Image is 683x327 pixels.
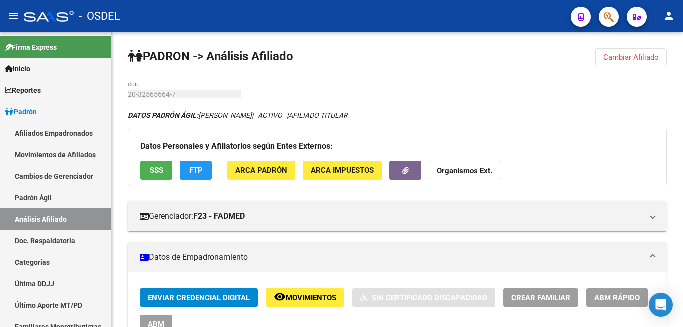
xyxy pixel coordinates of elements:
[288,111,348,119] span: AFILIADO TITULAR
[128,111,198,119] strong: DATOS PADRÓN ÁGIL:
[140,288,258,307] button: Enviar Credencial Digital
[227,161,295,179] button: ARCA Padrón
[8,10,20,22] mat-icon: menu
[274,291,286,303] mat-icon: remove_red_eye
[140,211,643,222] mat-panel-title: Gerenciador:
[5,42,57,53] span: Firma Express
[140,161,172,179] button: SSS
[140,252,643,263] mat-panel-title: Datos de Empadronamiento
[594,293,640,302] span: ABM Rápido
[180,161,212,179] button: FTP
[189,166,203,175] span: FTP
[140,139,654,153] h3: Datos Personales y Afiliatorios según Entes Externos:
[372,293,487,302] span: Sin Certificado Discapacidad
[128,111,348,119] i: | ACTIVO |
[649,293,673,317] div: Open Intercom Messenger
[266,288,344,307] button: Movimientos
[352,288,495,307] button: Sin Certificado Discapacidad
[128,201,667,231] mat-expansion-panel-header: Gerenciador:F23 - FADMED
[128,49,293,63] strong: PADRON -> Análisis Afiliado
[437,167,492,176] strong: Organismos Ext.
[150,166,163,175] span: SSS
[5,85,41,96] span: Reportes
[128,242,667,272] mat-expansion-panel-header: Datos de Empadronamiento
[429,161,500,179] button: Organismos Ext.
[503,288,578,307] button: Crear Familiar
[595,48,667,66] button: Cambiar Afiliado
[663,10,675,22] mat-icon: person
[5,106,37,117] span: Padrón
[148,293,250,302] span: Enviar Credencial Digital
[5,63,30,74] span: Inicio
[511,293,570,302] span: Crear Familiar
[128,111,252,119] span: [PERSON_NAME]
[193,211,245,222] strong: F23 - FADMED
[311,166,374,175] span: ARCA Impuestos
[603,53,659,62] span: Cambiar Afiliado
[303,161,382,179] button: ARCA Impuestos
[235,166,287,175] span: ARCA Padrón
[286,293,336,302] span: Movimientos
[586,288,648,307] button: ABM Rápido
[79,5,120,27] span: - OSDEL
